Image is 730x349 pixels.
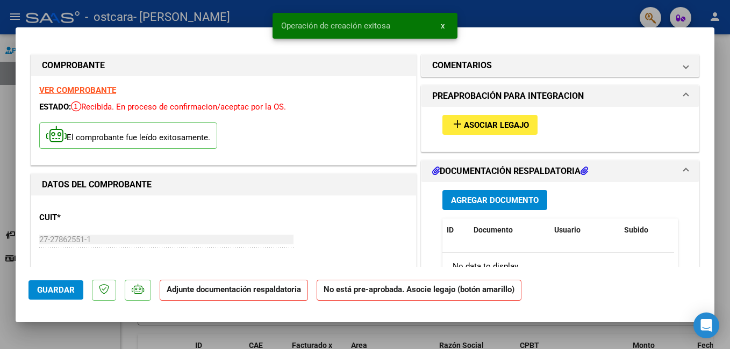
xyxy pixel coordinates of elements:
[167,285,301,294] strong: Adjunte documentación respaldatoria
[42,179,152,190] strong: DATOS DEL COMPROBANTE
[624,226,648,234] span: Subido
[39,85,116,95] a: VER COMPROBANTE
[421,55,699,76] mat-expansion-panel-header: COMENTARIOS
[39,212,150,224] p: CUIT
[620,219,674,242] datatable-header-cell: Subido
[421,107,699,151] div: PREAPROBACIÓN PARA INTEGRACION
[281,20,390,31] span: Operación de creación exitosa
[447,226,454,234] span: ID
[39,102,71,112] span: ESTADO:
[421,85,699,107] mat-expansion-panel-header: PREAPROBACIÓN PARA INTEGRACION
[39,267,121,277] span: ANALISIS PRESTADOR
[442,115,538,135] button: Asociar Legajo
[37,285,75,295] span: Guardar
[441,21,445,31] span: x
[550,219,620,242] datatable-header-cell: Usuario
[39,122,217,149] p: El comprobante fue leído exitosamente.
[451,195,539,205] span: Agregar Documento
[442,190,547,210] button: Agregar Documento
[432,59,492,72] h1: COMENTARIOS
[474,226,513,234] span: Documento
[432,165,588,178] h1: DOCUMENTACIÓN RESPALDATORIA
[317,280,521,301] strong: No está pre-aprobada. Asocie legajo (botón amarillo)
[554,226,581,234] span: Usuario
[71,102,286,112] span: Recibida. En proceso de confirmacion/aceptac por la OS.
[674,219,727,242] datatable-header-cell: Acción
[432,90,584,103] h1: PREAPROBACIÓN PARA INTEGRACION
[442,219,469,242] datatable-header-cell: ID
[469,219,550,242] datatable-header-cell: Documento
[432,16,453,35] button: x
[693,312,719,338] div: Open Intercom Messenger
[451,118,464,130] mat-icon: add
[28,280,83,300] button: Guardar
[464,120,529,130] span: Asociar Legajo
[442,253,674,280] div: No data to display
[42,60,105,70] strong: COMPROBANTE
[421,161,699,182] mat-expansion-panel-header: DOCUMENTACIÓN RESPALDATORIA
